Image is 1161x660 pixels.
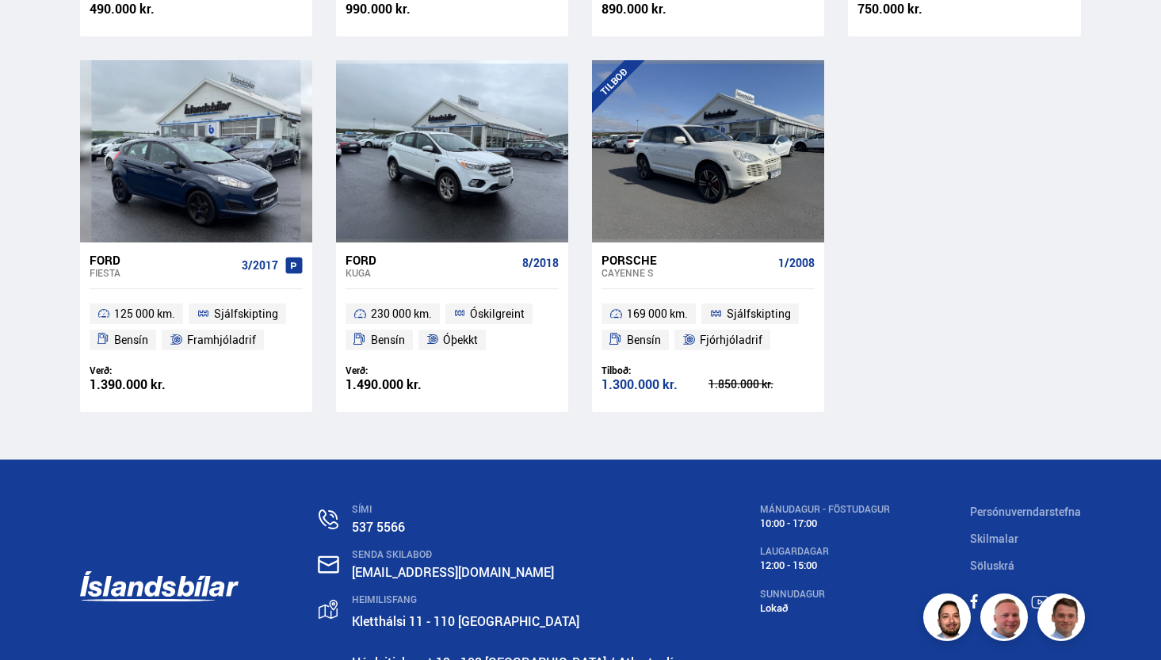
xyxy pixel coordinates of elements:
a: [EMAIL_ADDRESS][DOMAIN_NAME] [352,563,554,581]
img: FbJEzSuNWCJXmdc-.webp [1040,596,1087,643]
div: Verð: [346,364,453,376]
img: n0V2lOsqF3l1V2iz.svg [319,509,338,529]
span: 125 000 km. [114,304,175,323]
div: MÁNUDAGUR - FÖSTUDAGUR [760,504,890,515]
span: Bensín [371,330,405,349]
div: Fiesta [90,267,235,278]
img: gp4YpyYFnEr45R34.svg [319,600,338,620]
div: 12:00 - 15:00 [760,559,890,571]
div: LAUGARDAGAR [760,546,890,557]
div: SÍMI [352,504,680,515]
div: 490.000 kr. [90,2,197,16]
span: Óskilgreint [470,304,525,323]
span: Fjórhjóladrif [700,330,762,349]
span: Sjálfskipting [214,304,278,323]
img: nhp88E3Fdnt1Opn2.png [926,596,973,643]
span: 3/2017 [242,259,278,272]
div: Verð: [90,364,197,376]
span: 1/2008 [778,257,815,269]
div: HEIMILISFANG [352,594,680,605]
a: Ford Kuga 8/2018 230 000 km. Óskilgreint Bensín Óþekkt Verð: 1.490.000 kr. [336,242,568,412]
div: 1.300.000 kr. [602,378,708,391]
div: Kuga [346,267,516,278]
span: Sjálfskipting [727,304,791,323]
a: Ford Fiesta 3/2017 125 000 km. Sjálfskipting Bensín Framhjóladrif Verð: 1.390.000 kr. [80,242,312,412]
div: 1.490.000 kr. [346,378,453,391]
div: Tilboð: [602,364,708,376]
img: siFngHWaQ9KaOqBr.png [983,596,1030,643]
div: 750.000 kr. [857,2,964,16]
span: Bensín [627,330,661,349]
a: Porsche Cayenne S 1/2008 169 000 km. Sjálfskipting Bensín Fjórhjóladrif Tilboð: 1.300.000 kr. 1.8... [592,242,824,412]
a: Skilmalar [970,531,1018,546]
span: Bensín [114,330,148,349]
div: Ford [90,253,235,267]
span: 169 000 km. [627,304,688,323]
div: 10:00 - 17:00 [760,517,890,529]
div: Porsche [602,253,772,267]
a: Kletthálsi 11 - 110 [GEOGRAPHIC_DATA] [352,612,579,630]
div: Lokað [760,602,890,614]
span: Framhjóladrif [187,330,256,349]
a: Söluskrá [970,558,1014,573]
span: Óþekkt [443,330,478,349]
div: 1.390.000 kr. [90,378,197,391]
div: 1.850.000 kr. [708,379,815,390]
div: SENDA SKILABOÐ [352,549,680,560]
button: Opna LiveChat spjallviðmót [13,6,60,54]
span: 8/2018 [522,257,559,269]
div: 990.000 kr. [346,2,453,16]
div: Cayenne S [602,267,772,278]
a: Persónuverndarstefna [970,504,1081,519]
div: SUNNUDAGUR [760,589,890,600]
div: Ford [346,253,516,267]
span: 230 000 km. [371,304,432,323]
a: 537 5566 [352,518,405,536]
img: nHj8e-n-aHgjukTg.svg [318,555,339,574]
div: 890.000 kr. [602,2,708,16]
